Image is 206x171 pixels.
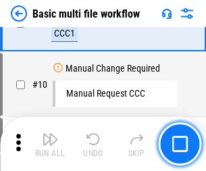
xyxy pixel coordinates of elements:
img: Back [11,5,27,22]
span: # 10 [32,79,47,90]
div: Basic multi file workflow [32,7,140,20]
div: Manual Request CCC [66,89,145,99]
div: Manual Change Required [66,64,160,74]
img: Support [161,8,172,19]
div: CCC1 [51,26,78,42]
img: Main button [172,136,188,152]
img: Settings menu [179,5,195,22]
